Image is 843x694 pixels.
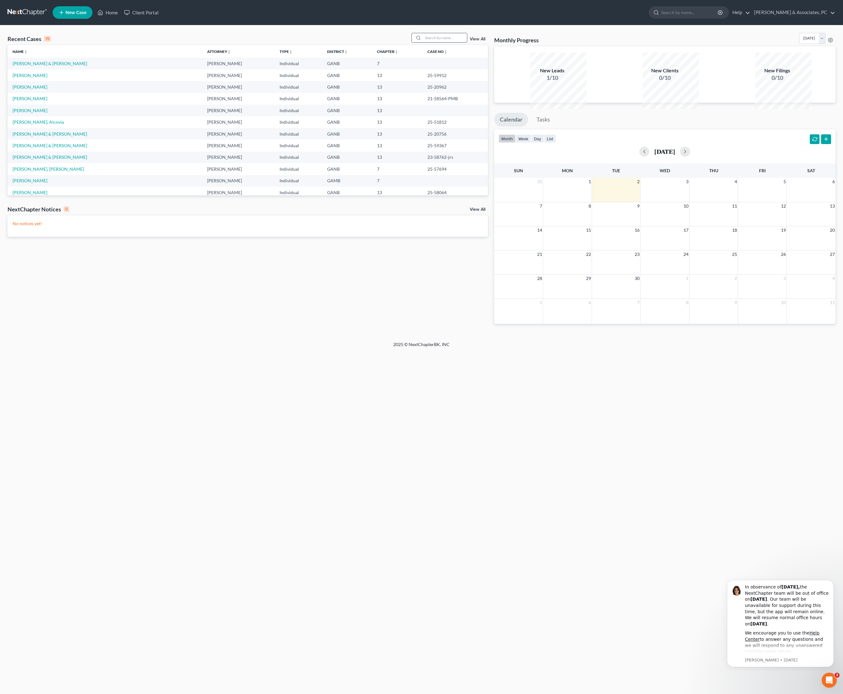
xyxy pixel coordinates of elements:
button: month [499,134,516,143]
td: 25-51812 [422,116,488,128]
a: [PERSON_NAME] [13,73,47,78]
span: 21 [537,251,543,258]
span: 18 [731,226,738,234]
td: 23-58762-jrs [422,152,488,163]
a: Typeunfold_more [280,49,293,54]
iframe: Intercom notifications message [718,549,843,671]
span: 22 [585,251,592,258]
input: Search by name... [423,33,467,42]
td: Individual [275,105,322,116]
td: [PERSON_NAME] [202,128,275,140]
a: Calendar [494,113,528,127]
td: GANB [322,140,372,151]
span: New Case [65,10,86,15]
td: GANB [322,58,372,69]
span: 9 [636,202,640,210]
span: 17 [683,226,689,234]
input: Search by name... [661,7,719,18]
span: 15 [585,226,592,234]
span: Tue [612,168,620,173]
td: 13 [372,140,423,151]
span: 29 [585,275,592,282]
span: 24 [683,251,689,258]
i: unfold_more [289,50,293,54]
span: 2 [636,178,640,185]
span: 3 [783,275,787,282]
td: 7 [372,58,423,69]
i: unfold_more [344,50,348,54]
td: 13 [372,81,423,93]
span: 12 [780,202,787,210]
i: unfold_more [395,50,398,54]
td: Individual [275,152,322,163]
span: Sun [514,168,523,173]
td: [PERSON_NAME] [202,105,275,116]
span: 16 [634,226,640,234]
td: [PERSON_NAME] [202,93,275,105]
td: 25-59912 [422,70,488,81]
a: View All [470,37,485,41]
td: Individual [275,70,322,81]
a: [PERSON_NAME] [13,84,47,90]
td: GANB [322,163,372,175]
a: Chapterunfold_more [377,49,398,54]
span: 10 [683,202,689,210]
td: GANB [322,152,372,163]
td: 21-58564-PMB [422,93,488,105]
td: 25-59367 [422,140,488,151]
span: 31 [537,178,543,185]
div: 1/10 [530,74,574,82]
td: 13 [372,105,423,116]
span: 26 [780,251,787,258]
span: 8 [588,202,592,210]
span: Fri [759,168,766,173]
div: Recent Cases [8,35,51,43]
a: View All [470,207,485,212]
span: 20 [829,226,835,234]
td: GANB [322,105,372,116]
a: [PERSON_NAME] & [PERSON_NAME] [13,143,87,148]
span: 23 [634,251,640,258]
td: Individual [275,58,322,69]
a: Help [729,7,750,18]
span: 14 [537,226,543,234]
td: [PERSON_NAME] [202,187,275,198]
span: 7 [539,202,543,210]
div: 0/10 [643,74,687,82]
td: 25-58064 [422,187,488,198]
p: No notices yet! [13,220,483,227]
span: 30 [634,275,640,282]
a: Districtunfold_more [327,49,348,54]
td: Individual [275,93,322,105]
span: Sat [807,168,815,173]
td: [PERSON_NAME] [202,81,275,93]
a: [PERSON_NAME] [13,96,47,101]
span: 1 [588,178,592,185]
a: [PERSON_NAME] & Associates, PC [751,7,835,18]
span: 9 [734,299,738,306]
span: 3 [835,673,840,678]
h2: [DATE] [654,148,675,155]
td: GAMB [322,175,372,187]
td: 13 [372,93,423,105]
i: unfold_more [444,50,448,54]
a: [PERSON_NAME] [13,108,47,113]
button: day [531,134,544,143]
i: unfold_more [227,50,231,54]
td: [PERSON_NAME] [202,163,275,175]
div: NextChapter Notices [8,205,69,213]
td: 13 [372,187,423,198]
span: 8 [685,299,689,306]
span: 7 [636,299,640,306]
td: GANB [322,70,372,81]
span: 5 [539,299,543,306]
span: 5 [783,178,787,185]
a: [PERSON_NAME] [13,178,47,183]
div: 15 [44,36,51,42]
span: 1 [685,275,689,282]
td: GANB [322,116,372,128]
